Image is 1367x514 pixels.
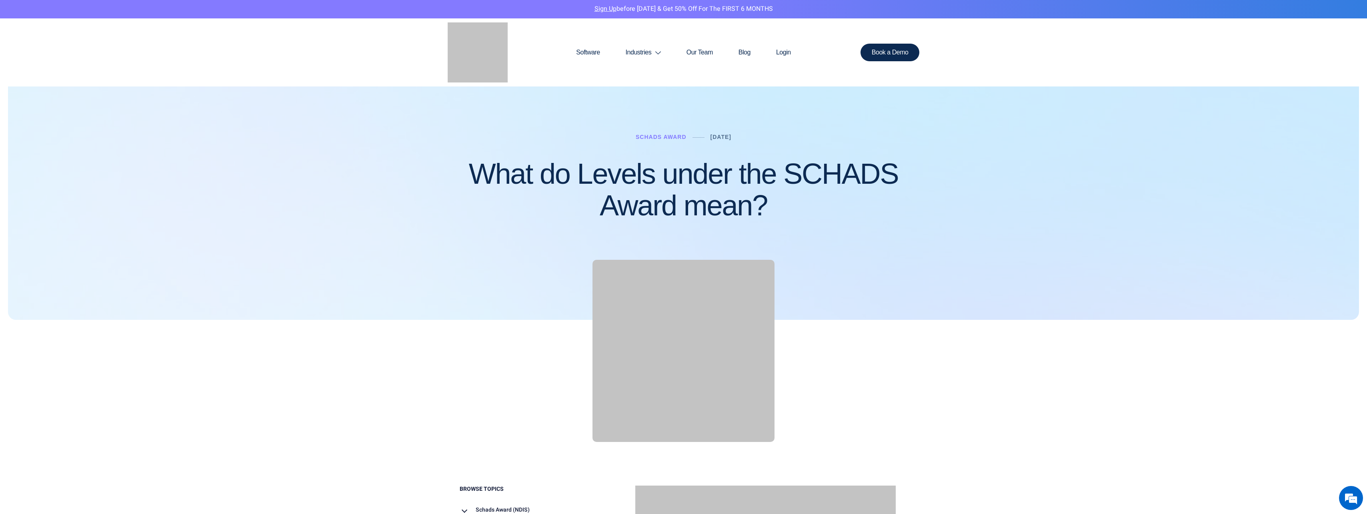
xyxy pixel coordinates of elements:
[872,49,909,56] span: Book a Demo
[763,33,804,72] a: Login
[726,33,763,72] a: Blog
[563,33,612,72] a: Software
[6,4,1361,14] p: before [DATE] & Get 50% Off for the FIRST 6 MONTHS
[613,33,674,72] a: Industries
[594,4,616,14] a: Sign Up
[674,33,726,72] a: Our Team
[448,158,920,221] h1: What do Levels under the SCHADS Award mean?
[711,134,731,140] a: [DATE]
[636,134,687,140] a: Schads Award
[861,44,920,61] a: Book a Demo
